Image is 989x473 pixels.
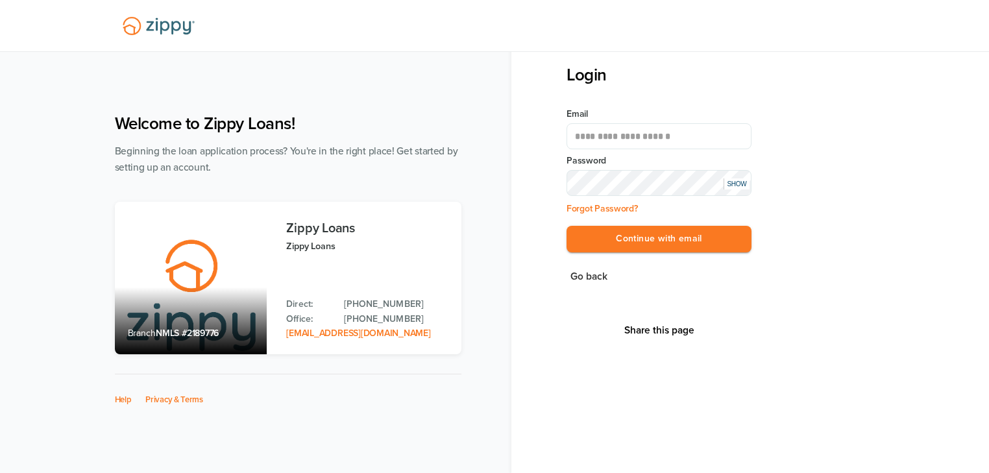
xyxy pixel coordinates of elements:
a: Help [115,394,132,405]
button: Go back [567,268,611,285]
button: Share This Page [620,324,698,337]
label: Email [567,108,751,121]
img: Lender Logo [115,11,202,41]
a: Direct Phone: 512-975-2947 [344,297,448,311]
a: Office Phone: 512-975-2947 [344,312,448,326]
a: Email Address: zippyguide@zippymh.com [286,328,430,339]
h3: Login [567,65,751,85]
input: Input Password [567,170,751,196]
a: Privacy & Terms [145,394,203,405]
span: NMLS #2189776 [156,328,219,339]
h1: Welcome to Zippy Loans! [115,114,461,134]
a: Forgot Password? [567,203,638,214]
span: Beginning the loan application process? You're in the right place! Get started by setting up an a... [115,145,458,173]
span: Branch [128,328,156,339]
input: Email Address [567,123,751,149]
p: Office: [286,312,331,326]
p: Zippy Loans [286,239,448,254]
button: Continue with email [567,226,751,252]
label: Password [567,154,751,167]
h3: Zippy Loans [286,221,448,236]
div: SHOW [724,178,750,189]
p: Direct: [286,297,331,311]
